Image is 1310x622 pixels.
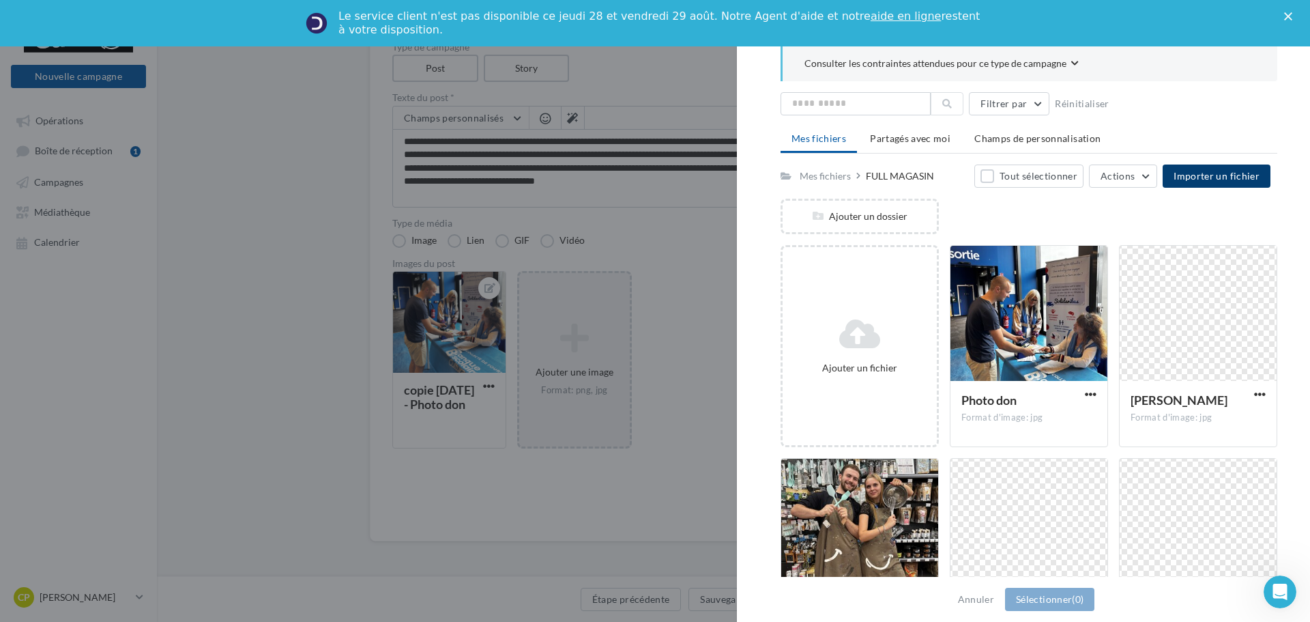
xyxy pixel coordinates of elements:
div: Ajouter un dossier [783,210,937,223]
button: Sélectionner(0) [1005,588,1094,611]
span: publi assos [1131,393,1227,408]
span: Photo don [961,393,1017,408]
img: Profile image for Service-Client [306,12,327,34]
span: Champs de personnalisation [974,132,1101,144]
div: Ajouter un fichier [788,361,931,375]
div: Mes fichiers [800,169,851,183]
button: Actions [1089,165,1157,188]
span: Consulter les contraintes attendues pour ce type de campagne [804,57,1066,70]
div: Format d'image: jpg [1131,412,1266,424]
div: Format d'image: jpg [961,412,1096,424]
button: Annuler [952,591,1000,608]
span: Mes fichiers [791,132,846,144]
div: FULL MAGASIN [866,169,934,183]
button: Consulter les contraintes attendues pour ce type de campagne [804,56,1079,73]
iframe: Intercom live chat [1264,576,1296,608]
div: Fermer [1284,12,1298,20]
button: Filtrer par [969,92,1049,115]
div: Le service client n'est pas disponible ce jeudi 28 et vendredi 29 août. Notre Agent d'aide et not... [338,10,982,37]
button: Importer un fichier [1163,165,1270,188]
span: Partagés avec moi [870,132,950,144]
button: Réinitialiser [1049,96,1115,112]
span: (0) [1072,593,1083,605]
span: Actions [1101,170,1135,182]
button: Tout sélectionner [974,165,1083,188]
a: aide en ligne [871,10,941,23]
span: Importer un fichier [1174,170,1260,182]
